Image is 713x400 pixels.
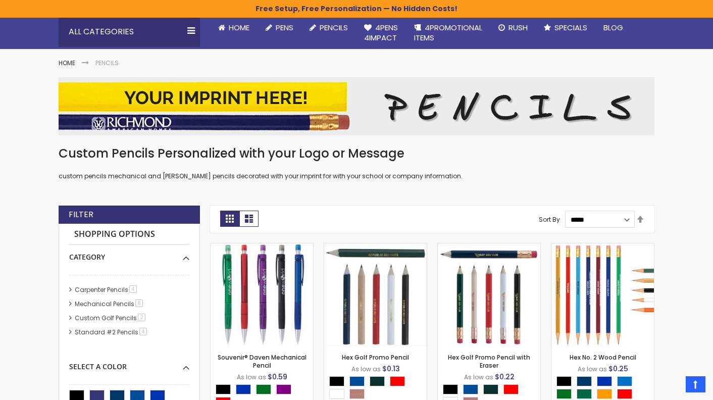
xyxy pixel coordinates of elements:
[59,145,654,162] h1: Custom Pencils Personalized with your Logo or Message
[414,22,482,43] span: 4PROMOTIONAL ITEMS
[216,384,231,394] div: Black
[551,243,654,346] img: Hex No. 2 Wood Pencil
[59,59,75,67] a: Home
[135,299,143,307] span: 8
[382,364,400,374] span: $0.13
[301,17,356,39] a: Pencils
[324,243,427,252] a: Hex Golf Promo Pencil
[556,389,572,399] div: Green
[276,384,291,394] div: Purple
[218,353,307,370] a: Souvenir® Daven Mechanical Pencil
[59,145,654,180] div: custom pencils mechanical and [PERSON_NAME] pencils decorated with your imprint for with your sch...
[464,373,493,381] span: As low as
[69,245,189,262] div: Category
[490,17,536,39] a: Rush
[536,17,595,39] a: Specials
[597,376,612,386] div: Blue
[390,376,405,386] div: Red
[211,243,313,252] a: Souvenir® Daven Mechanical Pencil
[556,376,572,386] div: Black
[364,22,398,43] span: 4Pens 4impact
[139,328,147,335] span: 4
[508,22,528,33] span: Rush
[570,353,636,362] a: Hex No. 2 Wood Pencil
[59,77,654,135] img: Pencils
[554,22,587,33] span: Specials
[237,373,266,381] span: As low as
[370,376,385,386] div: Mallard
[210,17,258,39] a: Home
[617,376,632,386] div: Blue Light
[539,215,560,224] label: Sort By
[483,384,498,394] div: Mallard
[268,372,287,382] span: $0.59
[351,365,381,373] span: As low as
[258,17,301,39] a: Pens
[129,285,137,293] span: 4
[69,209,93,220] strong: Filter
[72,328,150,336] a: Standard #2 Pencils4
[438,243,540,252] a: Hex Golf Promo Pencil with Eraser
[256,384,271,394] div: Green
[95,59,119,67] strong: Pencils
[448,353,530,370] a: Hex Golf Promo Pencil with Eraser
[229,22,249,33] span: Home
[72,285,140,294] a: Carpenter Pencils4
[551,243,654,252] a: Hex No. 2 Wood Pencil
[603,22,623,33] span: Blog
[577,389,592,399] div: Dark Green
[495,372,515,382] span: $0.22
[443,384,458,394] div: Black
[329,376,344,386] div: Black
[69,355,189,372] div: Select A Color
[438,243,540,346] img: Hex Golf Promo Pencil with Eraser
[211,243,313,346] img: Souvenir® Daven Mechanical Pencil
[329,389,344,399] div: White
[72,299,146,308] a: Mechanical Pencils8
[595,17,631,39] a: Blog
[320,22,348,33] span: Pencils
[59,17,200,47] div: All Categories
[236,384,251,394] div: Blue
[406,17,490,49] a: 4PROMOTIONALITEMS
[276,22,293,33] span: Pens
[356,17,406,49] a: 4Pens4impact
[72,314,149,322] a: Custom Golf Pencils2
[220,211,239,227] strong: Grid
[503,384,519,394] div: Red
[349,389,365,399] div: Natural
[138,314,145,321] span: 2
[597,389,612,399] div: Orange
[324,243,427,346] img: Hex Golf Promo Pencil
[577,376,592,386] div: Navy Blue
[617,389,632,399] div: Red
[463,384,478,394] div: Dark Blue
[349,376,365,386] div: Dark Blue
[686,376,705,392] a: Top
[342,353,409,362] a: Hex Golf Promo Pencil
[69,224,189,245] strong: Shopping Options
[578,365,607,373] span: As low as
[608,364,628,374] span: $0.25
